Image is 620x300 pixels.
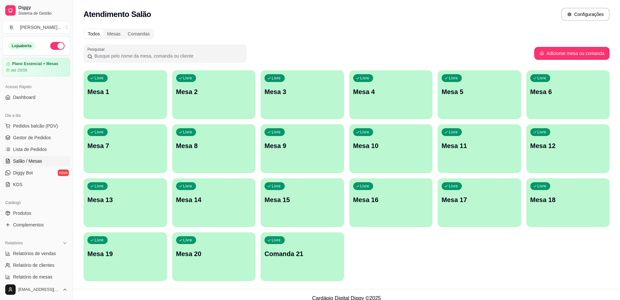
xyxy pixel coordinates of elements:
span: Dashboard [13,94,36,101]
p: Mesa 15 [265,195,340,204]
p: Mesa 19 [87,249,163,258]
p: Mesa 10 [353,141,429,150]
p: Livre [449,130,458,135]
p: Mesa 13 [87,195,163,204]
a: DiggySistema de Gestão [3,3,70,18]
input: Pesquisar [92,53,243,59]
button: LivreMesa 2 [172,70,256,119]
button: LivreMesa 17 [438,178,521,227]
div: Loja aberta [8,42,35,49]
span: KDS [13,181,23,188]
button: LivreMesa 19 [83,232,167,281]
p: Mesa 1 [87,87,163,96]
span: Sistema de Gestão [18,11,68,16]
p: Livre [537,75,547,81]
button: LivreMesa 5 [438,70,521,119]
p: Livre [183,130,192,135]
button: LivreMesa 1 [83,70,167,119]
p: Livre [183,75,192,81]
p: Mesa 3 [265,87,340,96]
p: Mesa 8 [176,141,252,150]
p: Livre [95,130,104,135]
label: Pesquisar [87,47,107,52]
button: LivreMesa 18 [526,178,610,227]
a: Plano Essencial + Mesasaté 28/09 [3,58,70,76]
button: LivreMesa 11 [438,124,521,173]
button: LivreMesa 20 [172,232,256,281]
article: até 28/09 [11,68,27,73]
p: Livre [272,75,281,81]
p: Mesa 2 [176,87,252,96]
button: LivreMesa 6 [526,70,610,119]
p: Livre [272,130,281,135]
span: Relatórios [5,240,23,246]
div: Comandas [124,29,154,38]
p: Livre [360,75,370,81]
a: Relatório de clientes [3,260,70,270]
p: Livre [95,75,104,81]
p: Mesa 12 [530,141,606,150]
div: Dia a dia [3,110,70,121]
button: LivreMesa 10 [349,124,433,173]
p: Livre [449,184,458,189]
span: Relatórios de vendas [13,250,56,257]
p: Mesa 14 [176,195,252,204]
button: Select a team [3,21,70,34]
button: LivreComanda 21 [261,232,344,281]
a: Produtos [3,208,70,218]
a: Diggy Botnovo [3,168,70,178]
span: Pedidos balcão (PDV) [13,123,58,129]
button: LivreMesa 4 [349,70,433,119]
div: Todos [84,29,103,38]
p: Livre [183,184,192,189]
button: LivreMesa 15 [261,178,344,227]
p: Comanda 21 [265,249,340,258]
span: Diggy Bot [13,170,33,176]
p: Livre [272,184,281,189]
div: [PERSON_NAME] ... [20,24,61,31]
button: LivreMesa 8 [172,124,256,173]
button: Adicionar mesa ou comanda [534,47,610,60]
h2: Atendimento Salão [83,9,151,20]
button: LivreMesa 7 [83,124,167,173]
button: LivreMesa 16 [349,178,433,227]
a: Gestor de Pedidos [3,132,70,143]
span: Relatório de clientes [13,262,54,268]
p: Mesa 9 [265,141,340,150]
a: KDS [3,179,70,190]
button: LivreMesa 14 [172,178,256,227]
p: Mesa 4 [353,87,429,96]
button: Pedidos balcão (PDV) [3,121,70,131]
a: Dashboard [3,92,70,102]
p: Livre [537,130,547,135]
p: Livre [95,238,104,243]
span: Relatório de mesas [13,274,53,280]
button: LivreMesa 9 [261,124,344,173]
button: [EMAIL_ADDRESS][DOMAIN_NAME] [3,282,70,297]
p: Livre [360,184,370,189]
a: Relatórios de vendas [3,248,70,259]
p: Mesa 11 [442,141,517,150]
p: Livre [360,130,370,135]
p: Livre [537,184,547,189]
button: Configurações [561,8,610,21]
p: Livre [272,238,281,243]
p: Mesa 5 [442,87,517,96]
p: Mesa 16 [353,195,429,204]
p: Mesa 18 [530,195,606,204]
article: Plano Essencial + Mesas [12,61,58,66]
a: Relatório de mesas [3,272,70,282]
span: Diggy [18,5,68,11]
p: Mesa 6 [530,87,606,96]
span: [EMAIL_ADDRESS][DOMAIN_NAME] [18,287,60,292]
a: Salão / Mesas [3,156,70,166]
div: Catálogo [3,198,70,208]
div: Acesso Rápido [3,82,70,92]
p: Livre [95,184,104,189]
div: Mesas [103,29,124,38]
p: Mesa 20 [176,249,252,258]
p: Mesa 7 [87,141,163,150]
a: Complementos [3,220,70,230]
button: LivreMesa 13 [83,178,167,227]
button: LivreMesa 12 [526,124,610,173]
